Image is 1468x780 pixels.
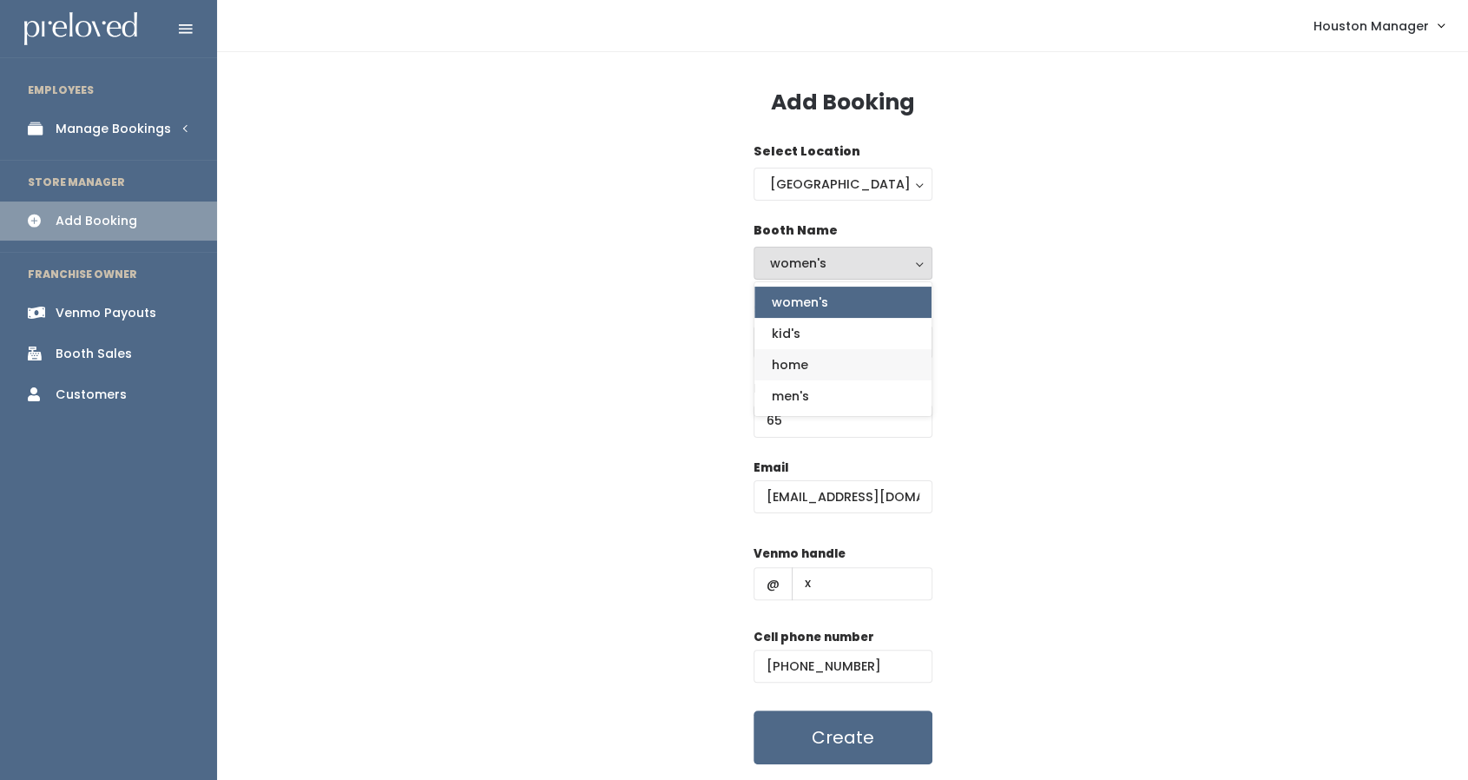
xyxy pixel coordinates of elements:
[56,120,171,138] div: Manage Bookings
[24,12,137,46] img: preloved logo
[56,386,127,404] div: Customers
[56,345,132,363] div: Booth Sales
[1296,7,1461,44] a: Houston Manager
[754,142,860,161] label: Select Location
[754,711,932,764] button: Create
[1313,17,1429,36] span: Houston Manager
[56,212,137,230] div: Add Booking
[754,221,838,240] label: Booth Name
[772,293,828,312] span: women's
[770,254,916,273] div: women's
[754,459,788,477] label: Email
[754,247,932,280] button: women's
[56,304,156,322] div: Venmo Payouts
[771,90,915,115] h3: Add Booking
[754,168,932,201] button: [GEOGRAPHIC_DATA]
[754,405,932,438] input: Booth Number
[754,629,874,646] label: Cell phone number
[772,355,808,374] span: home
[754,567,793,600] span: @
[772,324,800,343] span: kid's
[754,650,932,683] input: (___) ___-____
[770,175,916,194] div: [GEOGRAPHIC_DATA]
[754,545,846,563] label: Venmo handle
[772,387,809,406] span: men's
[754,480,932,513] input: @ .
